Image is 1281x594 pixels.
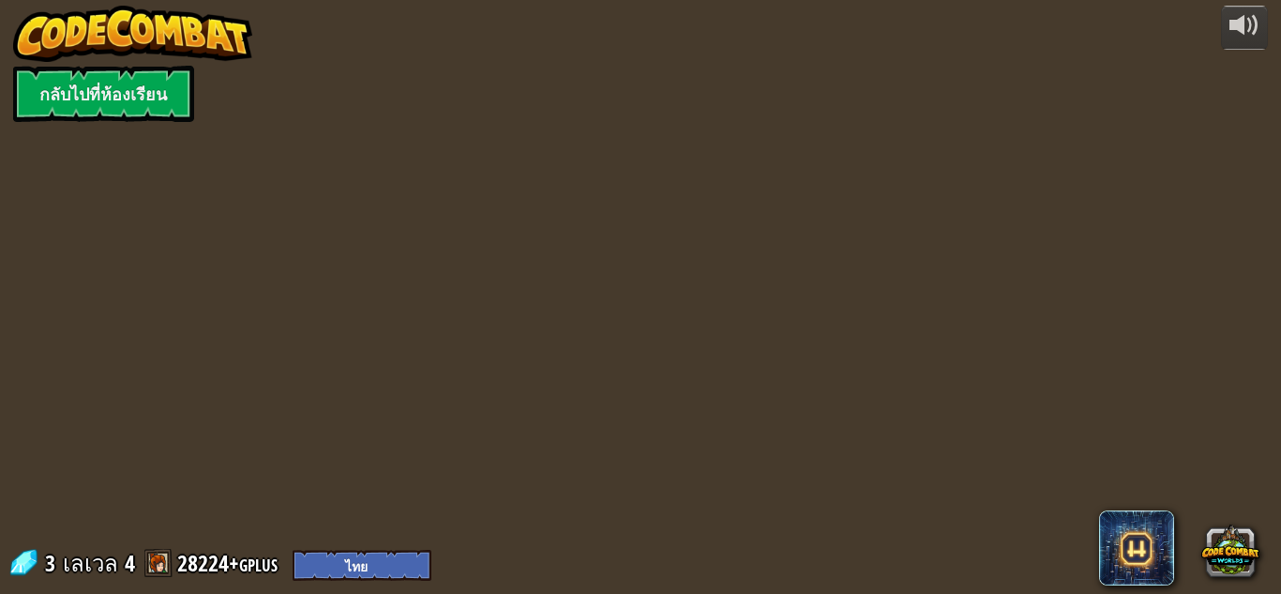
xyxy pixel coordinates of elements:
[63,548,118,579] span: เลเวล
[1099,510,1174,586] span: CodeCombat AI HackStack
[1201,521,1259,579] button: CodeCombat Worlds on Roblox
[1221,6,1268,50] button: ปรับระดับเสียง
[13,66,194,122] a: กลับไปที่ห้องเรียน
[45,548,61,578] span: 3
[13,6,253,62] img: CodeCombat - Learn how to code by playing a game
[177,548,283,578] a: 28224+gplus
[125,548,135,578] span: 4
